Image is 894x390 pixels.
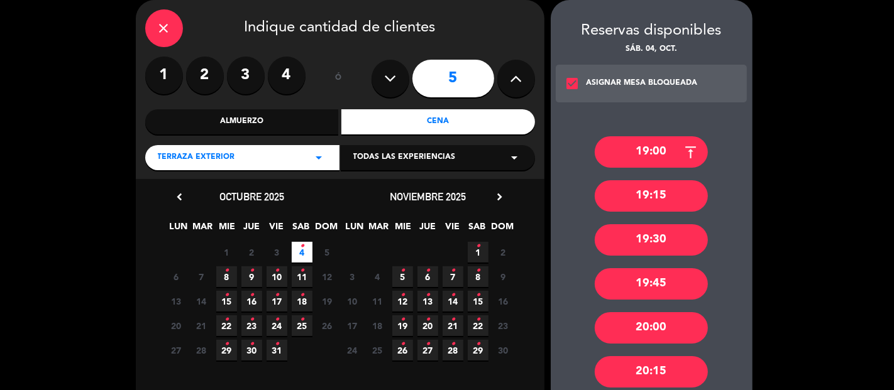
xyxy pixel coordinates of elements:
span: Terraza exterior [158,151,235,164]
i: • [400,310,405,330]
span: MAR [368,219,389,240]
i: • [400,261,405,281]
i: arrow_drop_down [312,150,327,165]
span: 16 [241,291,262,311]
div: Indique cantidad de clientes [145,9,535,47]
span: VIE [266,219,287,240]
span: 31 [267,340,287,360]
span: 23 [241,315,262,336]
span: 1 [468,242,488,263]
i: arrow_drop_down [507,150,522,165]
span: 19 [392,315,413,336]
div: 20:00 [595,312,708,344]
span: 9 [493,266,514,287]
span: VIE [442,219,463,240]
span: 17 [267,291,287,311]
span: 12 [392,291,413,311]
i: • [275,285,279,305]
i: • [250,261,254,281]
span: 18 [367,315,388,336]
i: • [476,236,480,256]
span: LUN [168,219,189,240]
span: SAB [290,219,311,240]
i: • [451,310,455,330]
div: Cena [341,109,535,134]
i: check_box [565,76,580,91]
span: 13 [166,291,187,311]
div: 19:15 [595,180,708,212]
span: 3 [267,242,287,263]
div: 19:45 [595,268,708,300]
span: 2 [241,242,262,263]
label: 2 [186,57,224,94]
div: sáb. 04, oct. [551,43,753,56]
span: 10 [342,291,363,311]
i: • [300,236,304,256]
span: JUE [417,219,438,240]
span: 5 [392,266,413,287]
div: ó [318,57,359,100]
label: 3 [227,57,265,94]
i: • [426,285,430,305]
span: 6 [417,266,438,287]
i: • [426,261,430,281]
i: • [476,261,480,281]
i: • [275,310,279,330]
i: • [400,334,405,354]
i: • [275,261,279,281]
span: 23 [493,315,514,336]
span: 7 [443,266,463,287]
span: 29 [468,340,488,360]
span: 21 [443,315,463,336]
span: Todas las experiencias [353,151,456,164]
i: • [451,261,455,281]
span: 10 [267,266,287,287]
i: • [224,334,229,354]
span: 28 [191,340,212,360]
span: 1 [216,242,237,263]
span: 4 [292,242,312,263]
span: 27 [166,340,187,360]
span: 15 [468,291,488,311]
span: 11 [292,266,312,287]
span: 8 [468,266,488,287]
span: MIE [217,219,238,240]
span: SAB [466,219,487,240]
i: • [476,334,480,354]
span: 26 [317,315,338,336]
i: • [250,310,254,330]
div: 19:30 [595,224,708,256]
div: Reservas disponibles [551,19,753,43]
span: 21 [191,315,212,336]
span: 20 [417,315,438,336]
span: LUN [344,219,365,240]
span: 18 [292,291,312,311]
span: 12 [317,266,338,287]
span: 6 [166,266,187,287]
i: chevron_left [174,190,187,203]
i: • [426,334,430,354]
span: 19 [317,291,338,311]
div: 20:15 [595,356,708,387]
i: • [300,310,304,330]
span: 14 [443,291,463,311]
i: • [300,285,304,305]
i: • [476,285,480,305]
span: 11 [367,291,388,311]
span: octubre 2025 [219,190,284,203]
span: 17 [342,315,363,336]
span: 13 [417,291,438,311]
i: close [157,21,172,36]
i: • [476,310,480,330]
label: 4 [268,57,306,94]
label: 1 [145,57,183,94]
span: 3 [342,266,363,287]
span: DOM [491,219,512,240]
span: 8 [216,266,237,287]
i: • [275,334,279,354]
span: JUE [241,219,262,240]
i: chevron_right [494,190,507,203]
span: 7 [191,266,212,287]
span: 20 [166,315,187,336]
span: 22 [216,315,237,336]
